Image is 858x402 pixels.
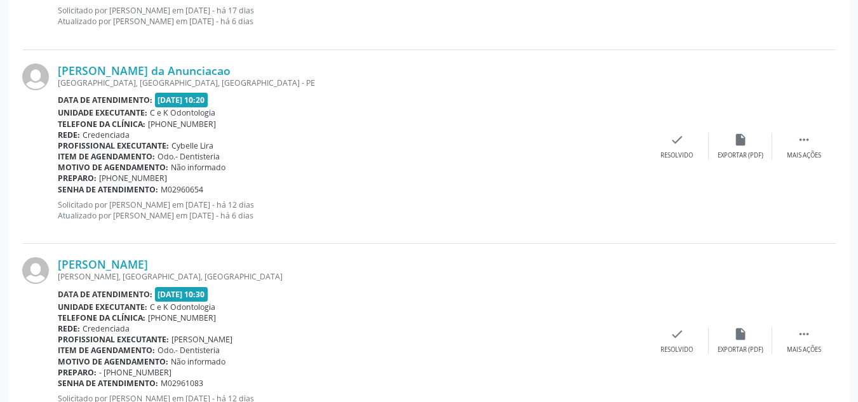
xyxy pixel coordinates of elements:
[171,356,225,367] span: Não informado
[58,367,97,378] b: Preparo:
[150,107,215,118] span: C e K Odontologia
[58,151,155,162] b: Item de agendamento:
[58,5,645,27] p: Solicitado por [PERSON_NAME] em [DATE] - há 17 dias Atualizado por [PERSON_NAME] em [DATE] - há 6...
[58,77,645,88] div: [GEOGRAPHIC_DATA], [GEOGRAPHIC_DATA], [GEOGRAPHIC_DATA] - PE
[99,367,171,378] span: - [PHONE_NUMBER]
[718,151,763,160] div: Exportar (PDF)
[58,312,145,323] b: Telefone da clínica:
[158,345,220,356] span: Odo.- Dentisteria
[161,378,203,389] span: M02961083
[660,345,693,354] div: Resolvido
[158,151,220,162] span: Odo.- Dentisteria
[718,345,763,354] div: Exportar (PDF)
[58,302,147,312] b: Unidade executante:
[670,133,684,147] i: check
[155,93,208,107] span: [DATE] 10:20
[734,327,747,341] i: insert_drive_file
[171,334,232,345] span: [PERSON_NAME]
[58,119,145,130] b: Telefone da clínica:
[150,302,215,312] span: C e K Odontologia
[148,119,216,130] span: [PHONE_NUMBER]
[171,162,225,173] span: Não informado
[660,151,693,160] div: Resolvido
[58,184,158,195] b: Senha de atendimento:
[58,64,231,77] a: [PERSON_NAME] da Anunciacao
[155,287,208,302] span: [DATE] 10:30
[58,199,645,221] p: Solicitado por [PERSON_NAME] em [DATE] - há 12 dias Atualizado por [PERSON_NAME] em [DATE] - há 6...
[99,173,167,184] span: [PHONE_NUMBER]
[58,289,152,300] b: Data de atendimento:
[22,257,49,284] img: img
[734,133,747,147] i: insert_drive_file
[58,345,155,356] b: Item de agendamento:
[58,140,169,151] b: Profissional executante:
[171,140,213,151] span: Cybelle Lira
[161,184,203,195] span: M02960654
[787,151,821,160] div: Mais ações
[58,334,169,345] b: Profissional executante:
[58,356,168,367] b: Motivo de agendamento:
[58,271,645,282] div: [PERSON_NAME], [GEOGRAPHIC_DATA], [GEOGRAPHIC_DATA]
[148,312,216,323] span: [PHONE_NUMBER]
[670,327,684,341] i: check
[58,130,80,140] b: Rede:
[22,64,49,90] img: img
[83,130,130,140] span: Credenciada
[83,323,130,334] span: Credenciada
[787,345,821,354] div: Mais ações
[58,257,148,271] a: [PERSON_NAME]
[58,162,168,173] b: Motivo de agendamento:
[797,327,811,341] i: 
[58,107,147,118] b: Unidade executante:
[58,323,80,334] b: Rede:
[58,173,97,184] b: Preparo:
[58,378,158,389] b: Senha de atendimento:
[58,95,152,105] b: Data de atendimento:
[797,133,811,147] i: 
